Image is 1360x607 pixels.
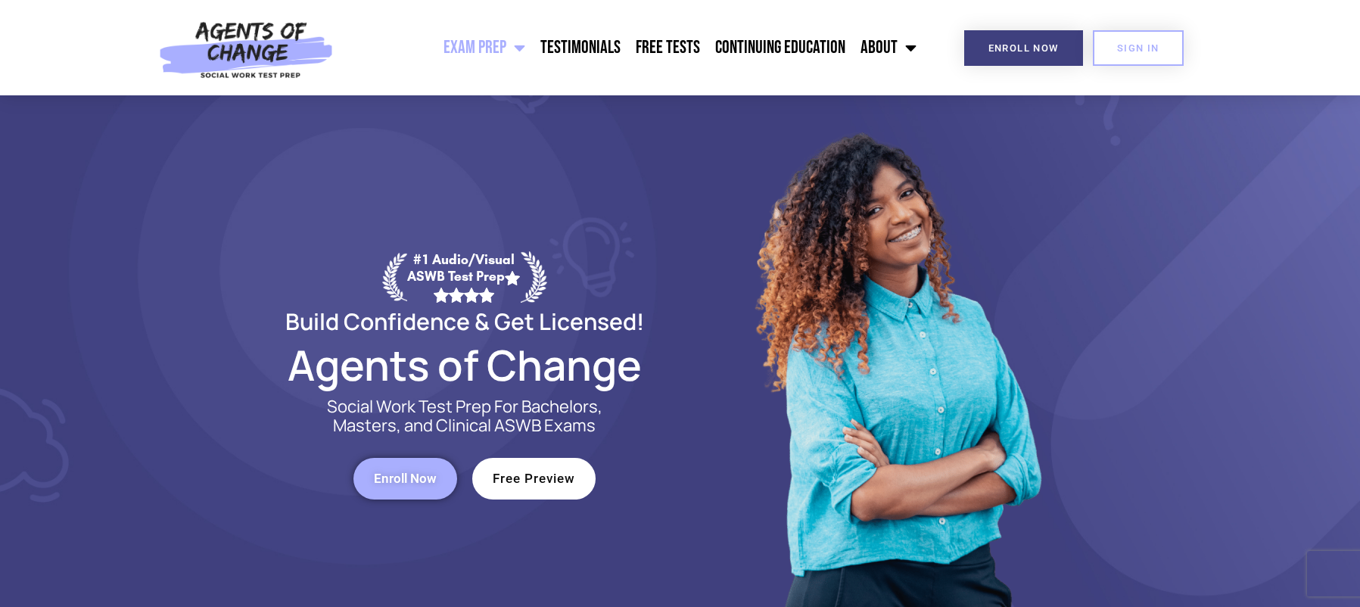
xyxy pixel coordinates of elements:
nav: Menu [341,29,924,67]
h2: Build Confidence & Get Licensed! [249,310,680,332]
a: Free Preview [472,458,596,500]
span: SIGN IN [1117,43,1159,53]
span: Enroll Now [374,472,437,485]
div: #1 Audio/Visual ASWB Test Prep [407,251,521,302]
a: Continuing Education [708,29,853,67]
h2: Agents of Change [249,347,680,382]
a: SIGN IN [1093,30,1184,66]
span: Free Preview [493,472,575,485]
a: Free Tests [628,29,708,67]
a: About [853,29,924,67]
a: Exam Prep [436,29,533,67]
a: Enroll Now [964,30,1083,66]
span: Enroll Now [988,43,1059,53]
a: Enroll Now [353,458,457,500]
a: Testimonials [533,29,628,67]
p: Social Work Test Prep For Bachelors, Masters, and Clinical ASWB Exams [310,397,620,435]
